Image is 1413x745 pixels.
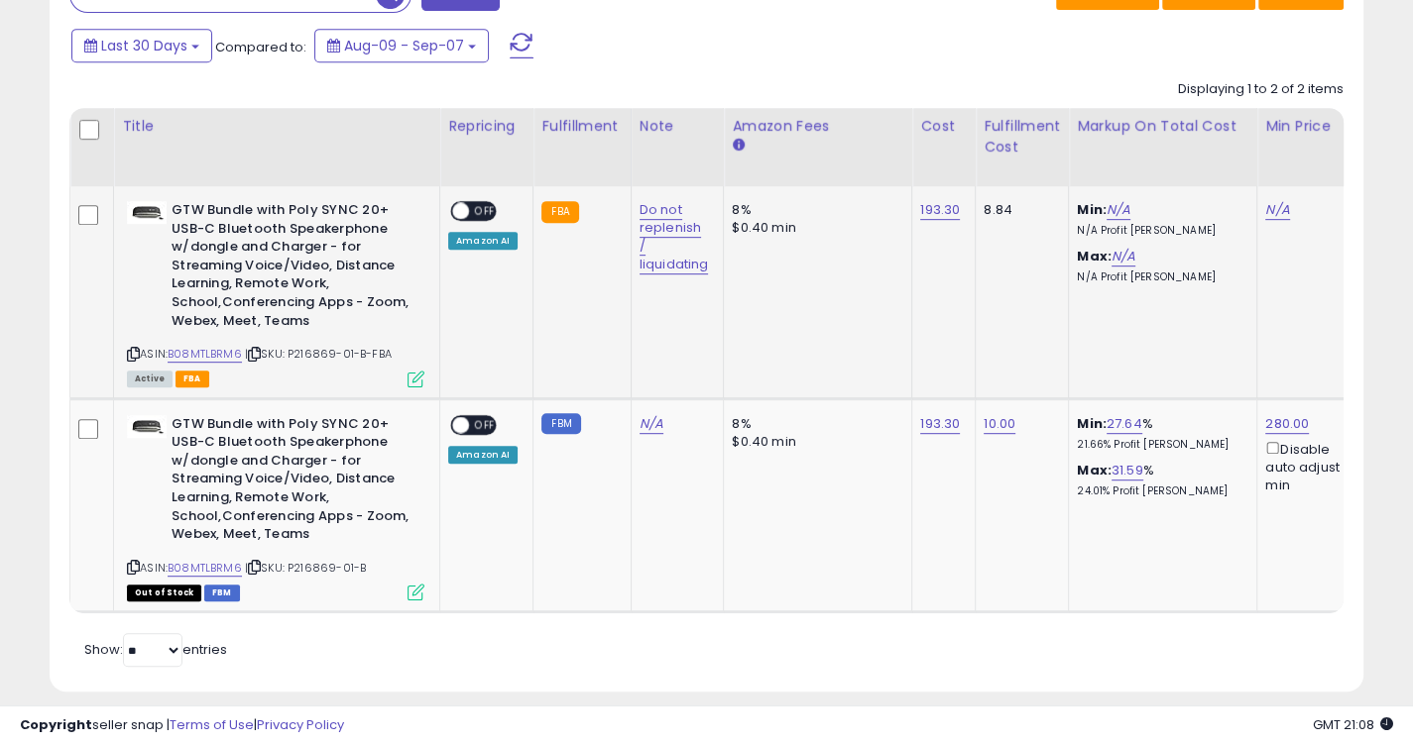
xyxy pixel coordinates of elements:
[640,200,709,274] a: Do not replenish / liquidating
[984,414,1015,434] a: 10.00
[448,232,518,250] div: Amazon AI
[127,201,424,385] div: ASIN:
[314,29,489,62] button: Aug-09 - Sep-07
[541,201,578,223] small: FBA
[1265,200,1289,220] a: N/A
[257,715,344,734] a: Privacy Policy
[1107,414,1142,434] a: 27.64
[127,415,424,599] div: ASIN:
[245,560,366,576] span: | SKU: P216869-01-B
[1112,247,1135,266] a: N/A
[127,415,167,438] img: 318OkFKKLJL._SL40_.jpg
[172,201,412,335] b: GTW Bundle with Poly SYNC 20+ USB-C Bluetooth Speakerphone w/dongle and Charger - for Streaming V...
[1112,461,1143,480] a: 31.59
[1077,270,1241,284] p: N/A Profit [PERSON_NAME]
[448,116,525,137] div: Repricing
[122,116,431,137] div: Title
[172,415,412,549] b: GTW Bundle with Poly SYNC 20+ USB-C Bluetooth Speakerphone w/dongle and Charger - for Streaming V...
[20,715,92,734] strong: Copyright
[204,585,240,601] span: FBM
[1077,116,1248,137] div: Markup on Total Cost
[541,413,580,434] small: FBM
[732,415,896,433] div: 8%
[732,433,896,451] div: $0.40 min
[920,414,960,434] a: 193.30
[984,116,1060,158] div: Fulfillment Cost
[1107,200,1130,220] a: N/A
[732,137,744,155] small: Amazon Fees.
[1178,80,1344,99] div: Displaying 1 to 2 of 2 items
[469,416,501,433] span: OFF
[127,201,167,224] img: 318OkFKKLJL._SL40_.jpg
[1077,462,1241,498] div: %
[127,585,201,601] span: All listings that are currently out of stock and unavailable for purchase on Amazon
[245,346,392,362] span: | SKU: P216869-01-B-FBA
[640,414,663,434] a: N/A
[1313,715,1393,734] span: 2025-10-8 21:08 GMT
[127,371,173,387] span: All listings currently available for purchase on Amazon
[640,116,716,137] div: Note
[1265,438,1360,495] div: Disable auto adjust min
[71,29,212,62] button: Last 30 Days
[448,446,518,464] div: Amazon AI
[469,203,501,220] span: OFF
[1265,116,1367,137] div: Min Price
[215,38,306,56] span: Compared to:
[20,716,344,735] div: seller snap | |
[1077,415,1241,452] div: %
[1077,414,1107,433] b: Min:
[176,371,209,387] span: FBA
[732,219,896,237] div: $0.40 min
[984,201,1053,219] div: 8.84
[168,346,242,363] a: B08MTLBRM6
[920,200,960,220] a: 193.30
[732,116,903,137] div: Amazon Fees
[1077,461,1112,479] b: Max:
[541,116,622,137] div: Fulfillment
[1069,108,1257,186] th: The percentage added to the cost of goods (COGS) that forms the calculator for Min & Max prices.
[170,715,254,734] a: Terms of Use
[920,116,967,137] div: Cost
[1265,414,1309,434] a: 280.00
[1077,224,1241,238] p: N/A Profit [PERSON_NAME]
[168,560,242,577] a: B08MTLBRM6
[1077,438,1241,452] p: 21.66% Profit [PERSON_NAME]
[1077,484,1241,498] p: 24.01% Profit [PERSON_NAME]
[84,640,227,659] span: Show: entries
[1077,200,1107,219] b: Min:
[101,36,187,55] span: Last 30 Days
[1077,247,1112,266] b: Max:
[732,201,896,219] div: 8%
[344,36,464,55] span: Aug-09 - Sep-07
